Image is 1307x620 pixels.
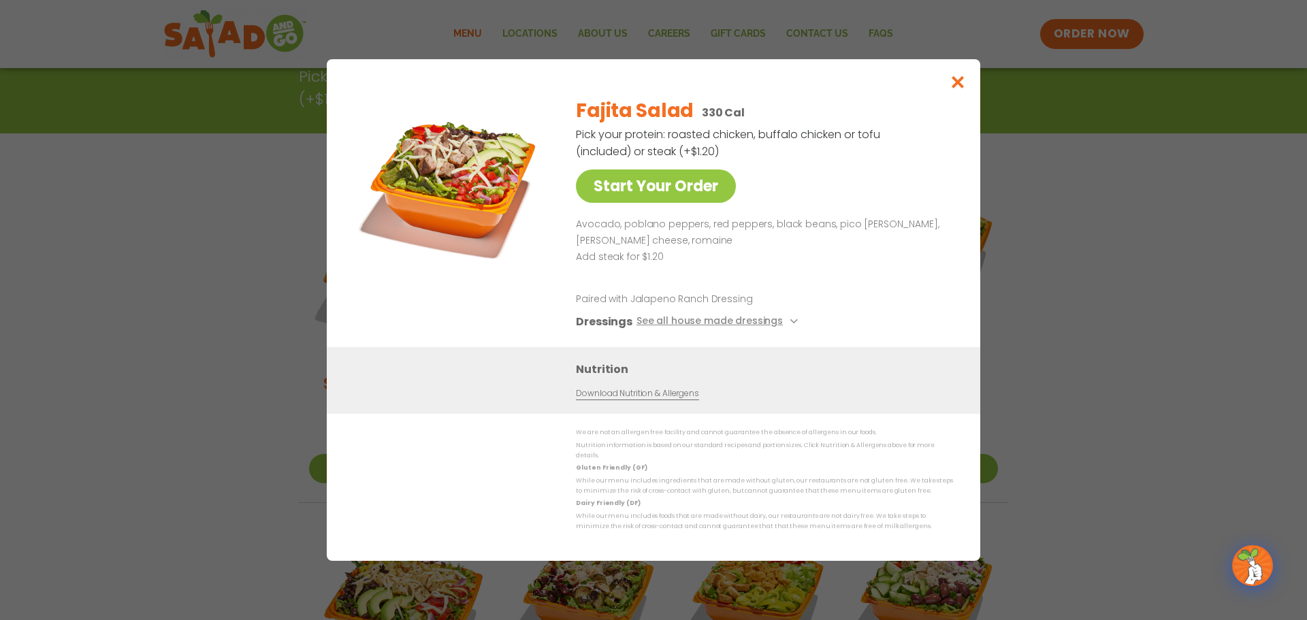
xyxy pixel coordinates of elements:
a: Start Your Order [576,169,736,203]
button: Close modal [936,59,980,105]
p: Nutrition information is based on our standard recipes and portion sizes. Click Nutrition & Aller... [576,440,953,461]
p: Avocado, poblano peppers, red peppers, black beans, pico [PERSON_NAME], [PERSON_NAME] cheese, rom... [576,216,948,249]
p: We are not an allergen free facility and cannot guarantee the absence of allergens in our foods. [576,427,953,438]
h3: Nutrition [576,361,960,378]
p: Pick your protein: roasted chicken, buffalo chicken or tofu (included) or steak (+$1.20) [576,126,882,160]
p: 330 Cal [702,104,745,121]
h3: Dressings [576,313,632,330]
img: wpChatIcon [1233,546,1272,585]
p: While our menu includes foods that are made without dairy, our restaurants are not dairy free. We... [576,510,953,532]
img: Featured product photo for Fajita Salad [357,86,548,277]
a: Download Nutrition & Allergens [576,387,698,400]
p: Add steak for $1.20 [576,249,948,265]
strong: Gluten Friendly (GF) [576,463,647,472]
button: See all house made dressings [636,313,802,330]
p: While our menu includes ingredients that are made without gluten, our restaurants are not gluten ... [576,476,953,497]
h2: Fajita Salad [576,97,694,125]
p: Paired with Jalapeno Ranch Dressing [576,292,828,306]
strong: Dairy Friendly (DF) [576,499,640,507]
